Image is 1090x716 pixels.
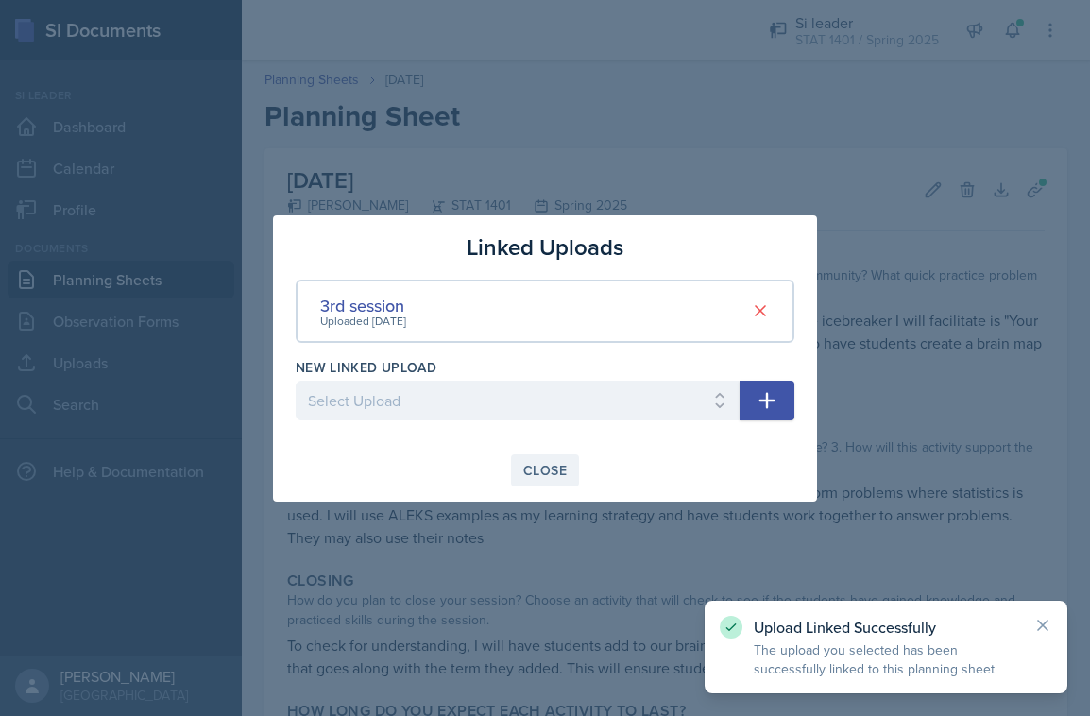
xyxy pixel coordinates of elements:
[511,454,579,486] button: Close
[296,358,436,377] label: New Linked Upload
[523,463,567,478] div: Close
[320,293,406,318] div: 3rd session
[754,618,1018,637] p: Upload Linked Successfully
[467,230,623,264] h3: Linked Uploads
[320,313,406,330] div: Uploaded [DATE]
[754,640,1018,678] p: The upload you selected has been successfully linked to this planning sheet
